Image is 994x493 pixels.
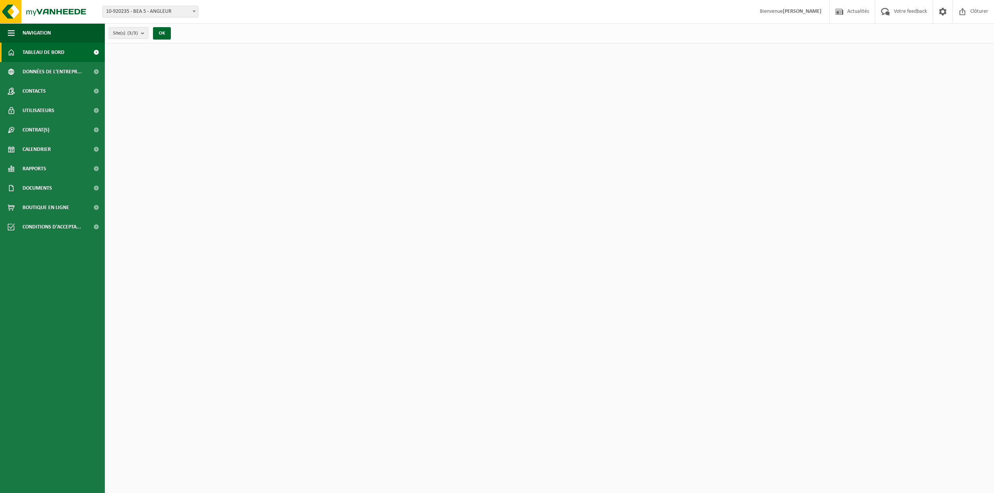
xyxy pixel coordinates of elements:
span: Conditions d'accepta... [23,217,81,237]
span: Utilisateurs [23,101,54,120]
button: OK [153,27,171,40]
span: Contrat(s) [23,120,49,140]
span: 10-920235 - BEA 5 - ANGLEUR [103,6,198,17]
button: Site(s)(3/3) [109,27,148,39]
count: (3/3) [127,31,138,36]
span: Tableau de bord [23,43,64,62]
span: Contacts [23,81,46,101]
span: Données de l'entrepr... [23,62,82,81]
strong: [PERSON_NAME] [783,9,822,14]
span: Calendrier [23,140,51,159]
span: 10-920235 - BEA 5 - ANGLEUR [103,6,198,17]
span: Site(s) [113,28,138,39]
span: Navigation [23,23,51,43]
span: Boutique en ligne [23,198,69,217]
span: Rapports [23,159,46,178]
span: Documents [23,178,52,198]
